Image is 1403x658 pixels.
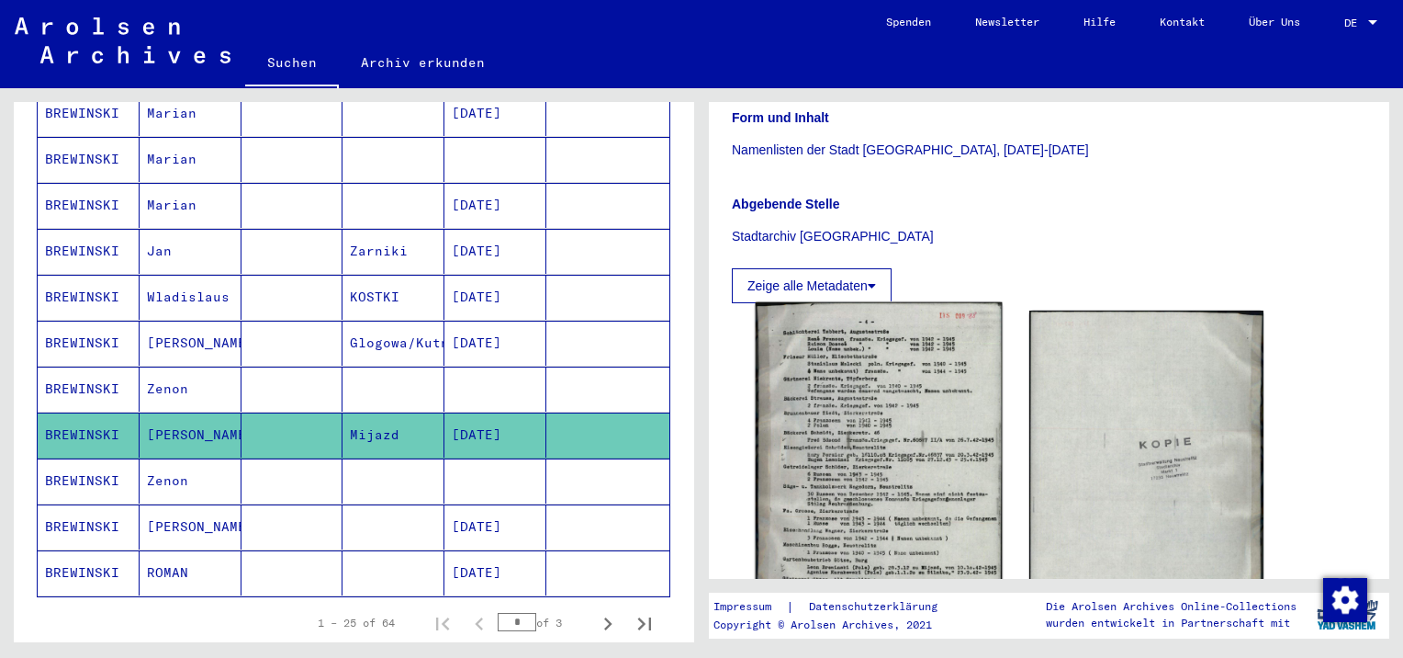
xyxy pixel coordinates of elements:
b: Abgebende Stelle [732,197,839,211]
mat-cell: BREWINSKI [38,275,140,320]
mat-cell: Marian [140,91,241,136]
a: Archiv erkunden [339,40,507,85]
mat-cell: [DATE] [444,550,546,596]
mat-cell: Marian [140,183,241,228]
p: Stadtarchiv [GEOGRAPHIC_DATA] [732,227,1366,246]
mat-cell: ROMAN [140,550,241,596]
a: Impressum [713,597,786,617]
mat-cell: Zenon [140,367,241,412]
img: yv_logo.png [1313,592,1382,638]
mat-cell: Wladislaus [140,275,241,320]
img: 002.jpg [1029,311,1264,638]
mat-cell: Zarniki [342,229,444,274]
div: of 3 [498,614,589,631]
button: First page [424,605,461,641]
mat-cell: BREWINSKI [38,413,140,458]
mat-cell: KOSTKI [342,275,444,320]
img: Arolsen_neg.svg [15,17,230,63]
mat-cell: Glogowa/Kutno [342,321,444,366]
mat-cell: Jan [140,229,241,274]
p: wurden entwickelt in Partnerschaft mit [1046,615,1296,631]
mat-cell: [DATE] [444,275,546,320]
p: Die Arolsen Archives Online-Collections [1046,598,1296,615]
mat-cell: BREWINSKI [38,183,140,228]
mat-cell: [PERSON_NAME] [140,505,241,550]
mat-cell: BREWINSKI [38,229,140,274]
mat-cell: [PERSON_NAME] [140,321,241,366]
p: Namenlisten der Stadt [GEOGRAPHIC_DATA], [DATE]-[DATE] [732,141,1366,160]
button: Last page [626,605,663,641]
mat-cell: [DATE] [444,321,546,366]
mat-cell: [DATE] [444,183,546,228]
mat-cell: BREWINSKI [38,367,140,412]
mat-cell: BREWINSKI [38,459,140,504]
mat-cell: BREWINSKI [38,321,140,366]
a: Datenschutzerklärung [794,597,960,617]
mat-cell: BREWINSKI [38,505,140,550]
mat-cell: [DATE] [444,413,546,458]
div: Zustimmung ändern [1322,577,1366,621]
mat-cell: Zenon [140,459,241,504]
a: Suchen [245,40,339,88]
button: Zeige alle Metadaten [732,268,892,303]
mat-cell: [DATE] [444,229,546,274]
button: Next page [589,605,626,641]
mat-cell: [PERSON_NAME] [140,413,241,458]
mat-cell: [DATE] [444,505,546,550]
button: Previous page [461,605,498,641]
img: Zustimmung ändern [1323,578,1367,622]
mat-cell: BREWINSKI [38,91,140,136]
mat-cell: [DATE] [444,91,546,136]
mat-cell: BREWINSKI [38,550,140,596]
p: Copyright © Arolsen Archives, 2021 [713,617,960,633]
span: DE [1344,17,1364,29]
div: | [713,597,960,617]
div: 1 – 25 of 64 [318,615,395,631]
mat-cell: BREWINSKI [38,137,140,182]
mat-cell: Marian [140,137,241,182]
img: 001.jpg [756,302,1002,646]
mat-cell: Mijazd [342,413,444,458]
b: Form und Inhalt [732,110,829,125]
